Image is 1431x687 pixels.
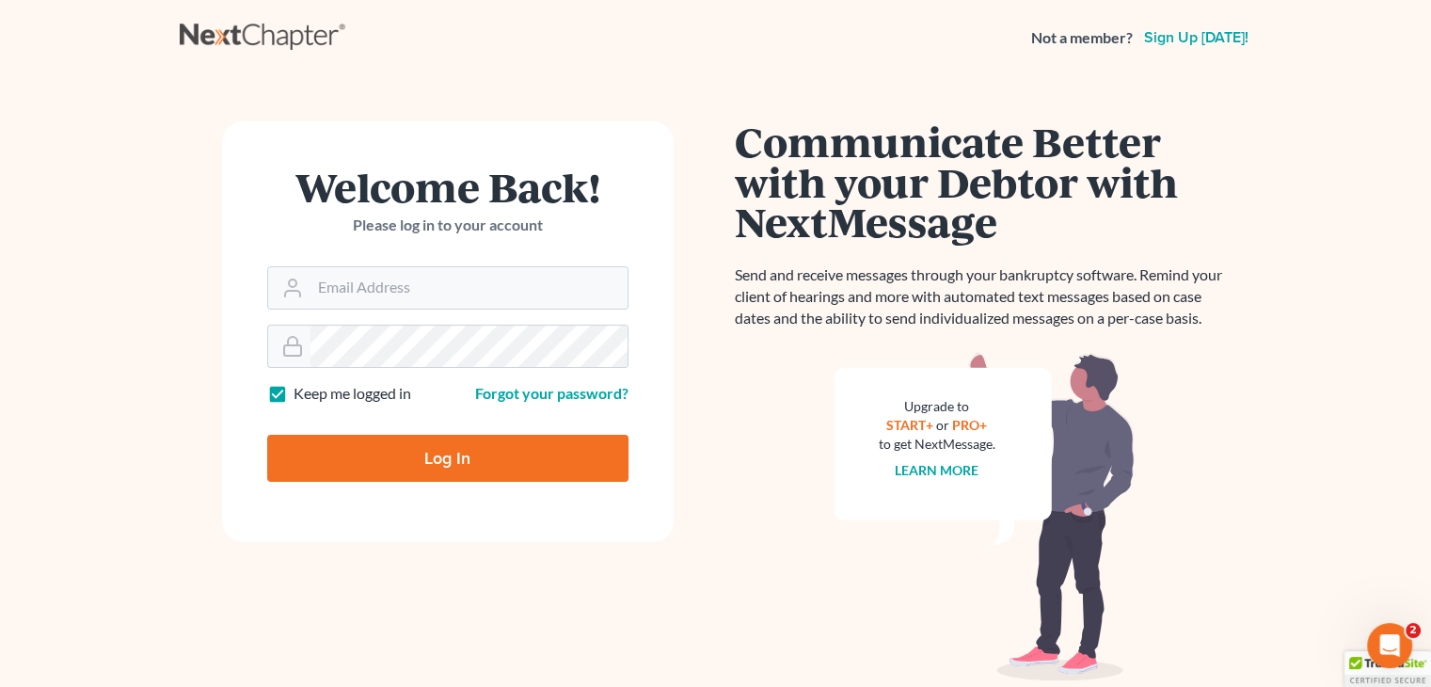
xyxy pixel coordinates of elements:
a: START+ [886,417,933,433]
a: Learn more [895,462,978,478]
a: PRO+ [952,417,987,433]
iframe: Intercom live chat [1367,623,1412,668]
div: to get NextMessage. [879,435,995,454]
p: Send and receive messages through your bankruptcy software. Remind your client of hearings and mo... [735,264,1233,329]
a: Sign up [DATE]! [1140,30,1252,45]
input: Log In [267,435,628,482]
span: or [936,417,949,433]
div: Upgrade to [879,397,995,416]
a: Forgot your password? [475,384,628,402]
h1: Welcome Back! [267,167,628,207]
label: Keep me logged in [294,383,411,405]
span: 2 [1406,623,1421,638]
img: nextmessage_bg-59042aed3d76b12b5cd301f8e5b87938c9018125f34e5fa2b7a6b67550977c72.svg [834,352,1135,681]
strong: Not a member? [1031,27,1133,49]
div: TrustedSite Certified [1344,651,1431,687]
input: Email Address [310,267,628,309]
p: Please log in to your account [267,215,628,236]
h1: Communicate Better with your Debtor with NextMessage [735,121,1233,242]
